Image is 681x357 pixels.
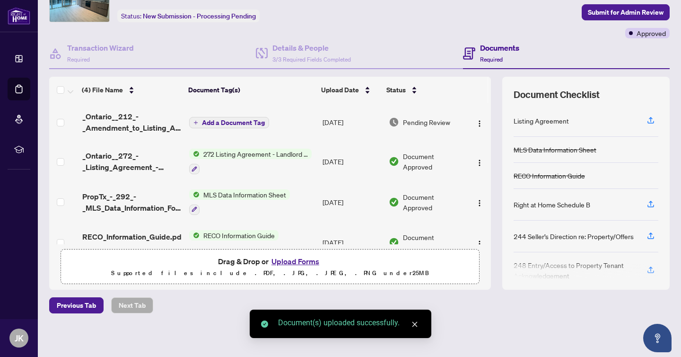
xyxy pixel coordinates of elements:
[514,144,596,155] div: MLS Data Information Sheet
[193,120,198,125] span: plus
[476,159,483,167] img: Logo
[588,5,664,20] span: Submit for Admin Review
[472,115,487,130] button: Logo
[480,56,503,63] span: Required
[189,189,200,200] img: Status Icon
[321,85,359,95] span: Upload Date
[514,199,590,210] div: Right at Home Schedule B
[476,240,483,248] img: Logo
[189,230,279,256] button: Status IconRECO Information Guide
[57,298,96,313] span: Previous Tab
[403,232,464,253] span: Document Approved
[189,117,269,128] button: Add a Document Tag
[319,103,385,141] td: [DATE]
[411,321,418,328] span: close
[200,230,279,241] span: RECO Information Guide
[189,116,269,129] button: Add a Document Tag
[472,235,487,250] button: Logo
[272,42,351,54] h4: Details & People
[189,149,312,174] button: Status Icon272 Listing Agreement - Landlord Designated Representation Agreement Authority to Offe...
[189,149,200,159] img: Status Icon
[643,324,672,352] button: Open asap
[389,156,399,167] img: Document Status
[218,255,322,268] span: Drag & Drop or
[582,4,670,20] button: Submit for Admin Review
[82,191,182,214] span: PropTx_-_292_-_MLS_Data_Information_Form_-_Condo_Co-op_Co-Ownership_Time_Share_-_Lease_Sub-Lease.pdf
[410,319,420,330] a: Close
[319,141,385,182] td: [DATE]
[269,255,322,268] button: Upload Forms
[8,7,30,25] img: logo
[514,116,569,126] div: Listing Agreement
[82,150,182,173] span: _Ontario__272_-_Listing_Agreement_-_Landlord_Designated_Representation_Agreement_Authority_to_Off...
[111,297,153,313] button: Next Tab
[200,189,290,200] span: MLS Data Information Sheet
[82,231,182,254] span: RECO_Information_Guide.pdf
[386,85,406,95] span: Status
[403,117,450,127] span: Pending Review
[514,231,634,241] div: 244 Seller’s Direction re: Property/Offers
[403,192,464,213] span: Document Approved
[78,77,184,103] th: (4) File Name
[389,197,399,207] img: Document Status
[67,56,90,63] span: Required
[189,189,290,215] button: Status IconMLS Data Information Sheet
[514,88,600,101] span: Document Checklist
[389,237,399,248] img: Document Status
[82,111,182,134] span: _Ontario__212_-_Amendment_to_Listing_Agreement___Authority_to_Offer_f__1_.pdf
[637,28,666,38] span: Approved
[67,268,473,279] p: Supported files include .PDF, .JPG, .JPEG, .PNG under 25 MB
[82,85,123,95] span: (4) File Name
[67,42,134,54] h4: Transaction Wizard
[317,77,383,103] th: Upload Date
[202,119,265,126] span: Add a Document Tag
[514,170,585,181] div: RECO Information Guide
[472,154,487,169] button: Logo
[143,12,256,20] span: New Submission - Processing Pending
[480,42,519,54] h4: Documents
[61,250,479,285] span: Drag & Drop orUpload FormsSupported files include .PDF, .JPG, .JPEG, .PNG under25MB
[49,297,104,313] button: Previous Tab
[383,77,465,103] th: Status
[389,117,399,127] img: Document Status
[200,149,312,159] span: 272 Listing Agreement - Landlord Designated Representation Agreement Authority to Offer for Lease
[261,321,268,328] span: check-circle
[319,223,385,263] td: [DATE]
[189,230,200,241] img: Status Icon
[15,331,24,345] span: JK
[403,151,464,172] span: Document Approved
[272,56,351,63] span: 3/3 Required Fields Completed
[319,182,385,223] td: [DATE]
[476,120,483,127] img: Logo
[117,9,260,22] div: Status:
[472,195,487,210] button: Logo
[278,317,420,329] div: Document(s) uploaded successfully.
[184,77,317,103] th: Document Tag(s)
[476,199,483,207] img: Logo
[514,260,636,281] div: 248 Entry/Access to Property Tenant Acknowledgement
